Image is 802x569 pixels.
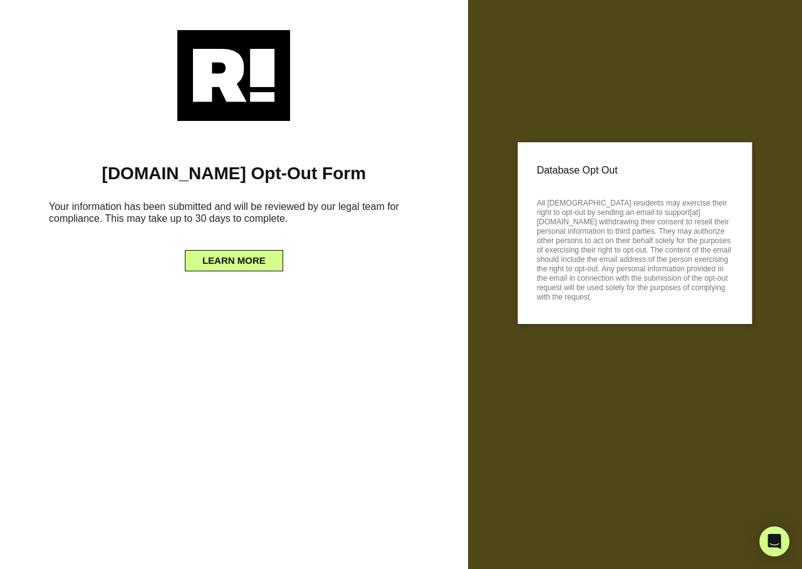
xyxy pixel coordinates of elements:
h6: Your information has been submitted and will be reviewed by our legal team for compliance. This m... [19,196,449,234]
p: All [DEMOGRAPHIC_DATA] residents may exercise their right to opt-out by sending an email to suppo... [537,195,733,302]
a: LEARN MORE [185,252,283,262]
div: Open Intercom Messenger [759,526,789,556]
h1: [DOMAIN_NAME] Opt-Out Form [19,163,449,184]
p: Database Opt Out [537,161,733,180]
img: Retention.com [177,30,290,121]
button: LEARN MORE [185,250,283,271]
